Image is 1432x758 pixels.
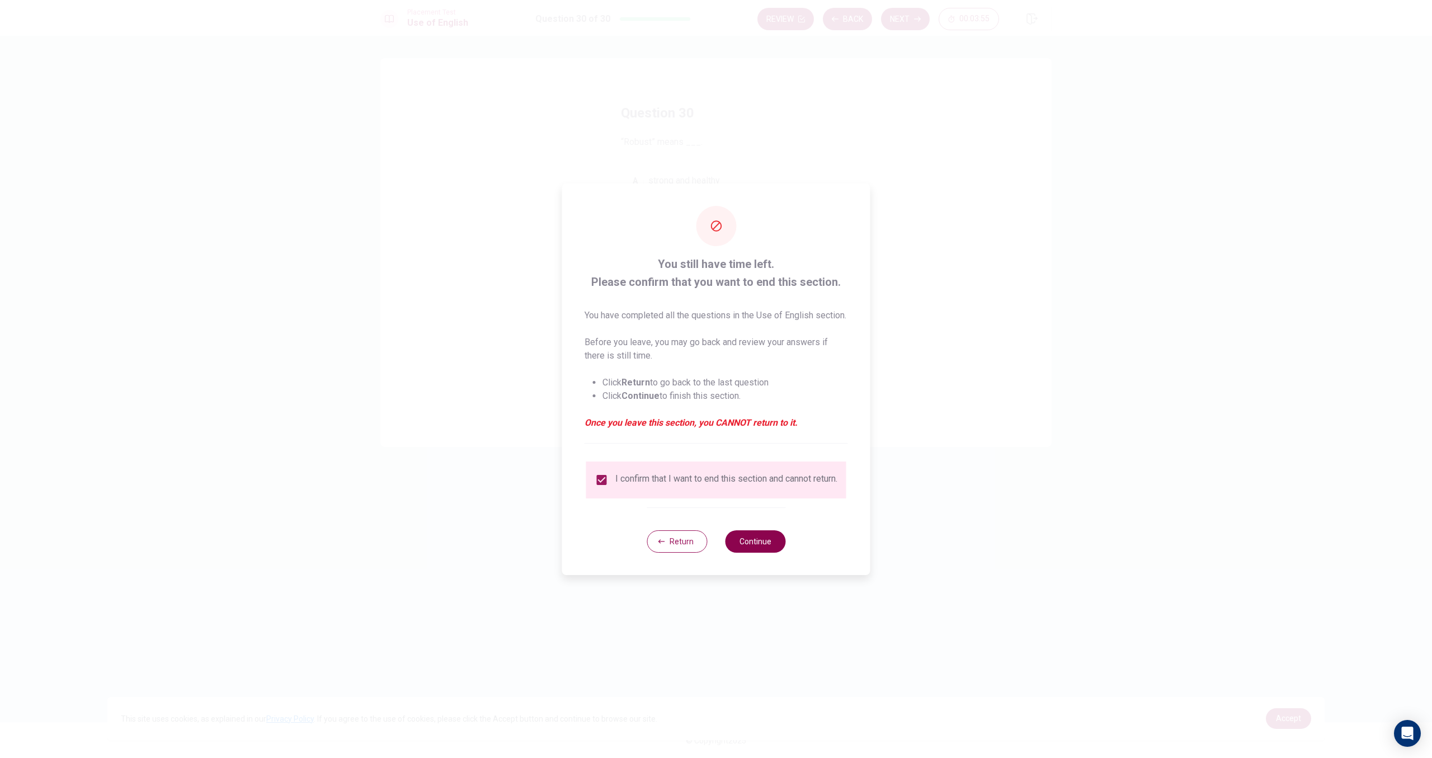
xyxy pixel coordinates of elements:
span: You still have time left. Please confirm that you want to end this section. [585,255,848,291]
button: Continue [725,530,785,553]
p: You have completed all the questions in the Use of English section. [585,309,848,322]
li: Click to finish this section. [602,389,848,403]
div: Open Intercom Messenger [1394,720,1421,747]
li: Click to go back to the last question [602,376,848,389]
strong: Return [621,377,650,388]
button: Return [647,530,707,553]
div: I confirm that I want to end this section and cannot return. [615,473,837,487]
p: Before you leave, you may go back and review your answers if there is still time. [585,336,848,362]
em: Once you leave this section, you CANNOT return to it. [585,416,848,430]
strong: Continue [621,390,660,401]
